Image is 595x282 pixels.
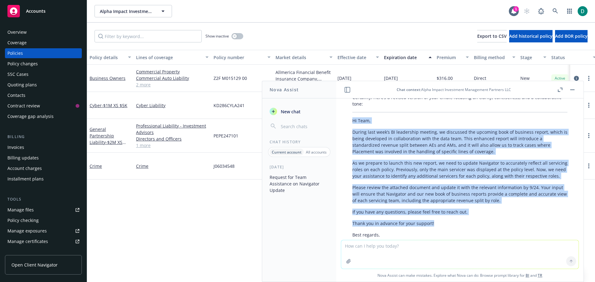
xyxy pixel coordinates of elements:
[95,30,202,42] input: Filter by keyword...
[280,122,329,131] input: Search chats
[7,215,39,225] div: Policy checking
[474,75,486,81] span: Direct
[554,76,566,81] span: Active
[7,111,54,121] div: Coverage gap analysis
[5,196,82,202] div: Tools
[136,136,209,142] a: Directors and Officers
[521,5,533,17] a: Start snowing
[7,153,39,163] div: Billing updates
[352,129,567,155] p: During last week’s BI leadership meeting, we discussed the upcoming book of business report, whic...
[90,75,126,81] a: Business Owners
[90,126,122,152] a: General Partnership Liability
[555,33,588,39] span: Add BOR policy
[5,226,82,236] a: Manage exposures
[384,54,425,61] div: Expiration date
[535,5,547,17] a: Report a Bug
[437,75,453,81] span: $316.00
[273,50,335,65] button: Market details
[5,2,82,20] a: Accounts
[397,87,420,92] span: Chat context
[7,48,23,58] div: Policies
[573,75,580,82] a: circleInformation
[7,101,40,111] div: Contract review
[90,54,124,61] div: Policy details
[134,50,211,65] button: Lines of coverage
[5,38,82,48] a: Coverage
[90,102,127,108] a: Cyber
[136,54,202,61] div: Lines of coverage
[549,5,562,17] a: Search
[136,68,209,75] a: Commercial Property
[7,236,48,246] div: Manage certificates
[7,38,27,48] div: Coverage
[5,59,82,69] a: Policy changes
[95,5,172,17] button: Alpha Impact Investment Management Partners LLC
[7,226,47,236] div: Manage exposures
[538,273,542,278] a: TR
[352,94,567,107] p: Certainly! Here’s a revised version of your email, focusing on clarity, conciseness, and a collab...
[339,269,581,282] span: Nova Assist can make mistakes. Explore what Nova can do: Browse prompt library for and
[7,90,25,100] div: Contacts
[5,90,82,100] a: Contacts
[384,75,398,81] span: [DATE]
[352,184,567,204] p: Please review the attached document and update it with the relevant information by 9/24. Your inp...
[5,174,82,184] a: Installment plans
[214,54,264,61] div: Policy number
[136,142,209,149] a: 1 more
[509,30,553,42] button: Add historical policy
[87,50,134,65] button: Policy details
[7,69,29,79] div: SSC Cases
[471,50,518,65] button: Billing method
[474,54,509,61] div: Billing method
[520,54,540,61] div: Stage
[136,123,209,136] a: Professional Liability - Investment Advisors
[434,50,471,65] button: Premium
[513,6,519,12] div: 1
[526,273,529,278] a: BI
[352,160,567,179] p: As we prepare to launch this new report, we need to update Navigator to accurately reflect all se...
[585,132,593,139] a: more
[136,75,209,81] a: Commercial Auto Liability
[136,163,209,169] a: Crime
[7,142,24,152] div: Invoices
[267,172,331,195] button: Request for Team Assistance on Navigator Update
[136,102,209,109] a: Cyber Liability
[477,33,507,39] span: Export to CSV
[352,220,567,227] p: Thank you in advance for your support!
[7,163,42,173] div: Account charges
[335,50,381,65] button: Effective date
[267,106,331,117] button: New chat
[5,69,82,79] a: SSC Cases
[211,50,273,65] button: Policy number
[578,6,588,16] img: photo
[100,8,153,15] span: Alpha Impact Investment Management Partners LLC
[585,102,593,109] a: more
[351,87,556,92] div: : Alpha Impact Investment Management Partners LLC
[337,54,372,61] div: Effective date
[90,139,126,152] span: - $2M XS $100K
[5,247,82,257] a: Manage claims
[5,205,82,215] a: Manage files
[5,215,82,225] a: Policy checking
[306,150,327,155] p: All accounts
[280,108,301,115] span: New chat
[7,247,39,257] div: Manage claims
[136,81,209,88] a: 2 more
[5,236,82,246] a: Manage certificates
[214,75,247,81] span: Z2F M015129 00
[520,75,530,81] span: New
[585,162,593,170] a: more
[262,164,336,170] div: [DATE]
[7,27,27,37] div: Overview
[585,75,593,82] a: more
[555,30,588,42] button: Add BOR policy
[518,50,549,65] button: Stage
[337,75,351,81] span: [DATE]
[7,205,34,215] div: Manage files
[563,5,576,17] a: Switch app
[11,262,58,268] span: Open Client Navigator
[90,163,102,169] a: Crime
[5,163,82,173] a: Account charges
[551,54,589,61] div: Status
[7,80,37,90] div: Quoting plans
